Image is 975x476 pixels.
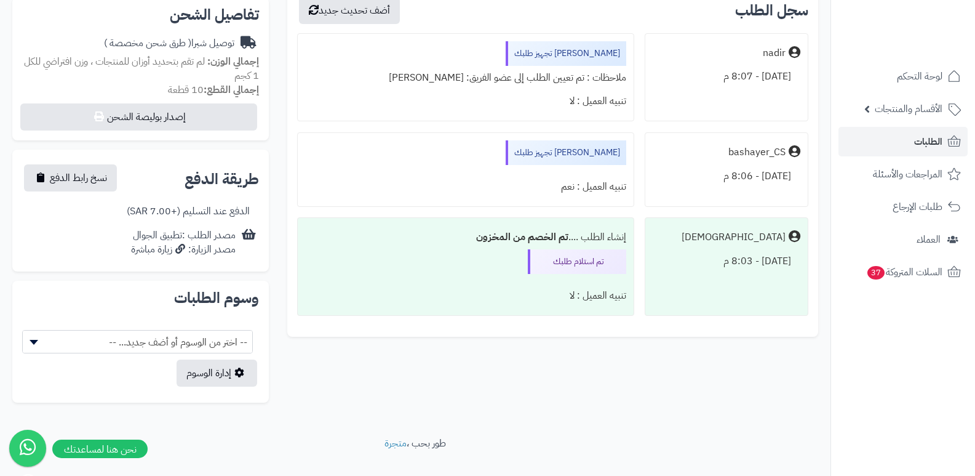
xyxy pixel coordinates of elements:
strong: إجمالي الوزن: [207,54,259,69]
a: طلبات الإرجاع [838,192,968,222]
span: نسخ رابط الدفع [50,171,107,185]
div: تم استلام طلبك [528,249,626,274]
span: العملاء [917,231,941,248]
div: إنشاء الطلب .... [305,225,627,249]
strong: إجمالي القطع: [204,83,259,97]
a: العملاء [838,225,968,254]
span: 37 [867,266,885,280]
div: توصيل شبرا [104,36,234,50]
span: طلبات الإرجاع [893,198,942,216]
div: [PERSON_NAME] تجهيز طلبك [506,41,626,66]
div: [DATE] - 8:07 م [653,65,800,89]
div: تنبيه العميل : نعم [305,175,627,199]
div: تنبيه العميل : لا [305,89,627,113]
a: المراجعات والأسئلة [838,159,968,189]
span: السلات المتروكة [866,264,942,281]
button: إصدار بوليصة الشحن [20,103,257,131]
h2: تفاصيل الشحن [22,7,259,22]
span: لم تقم بتحديد أوزان للمنتجات ، وزن افتراضي للكل 1 كجم [24,54,259,83]
a: إدارة الوسوم [177,360,257,387]
span: ( طرق شحن مخصصة ) [104,36,191,50]
a: الطلبات [838,127,968,156]
span: الطلبات [914,133,942,150]
button: نسخ رابط الدفع [24,164,117,192]
h3: سجل الطلب [735,3,808,18]
h2: وسوم الطلبات [22,291,259,305]
a: متجرة [384,436,407,451]
a: السلات المتروكة37 [838,257,968,287]
div: ملاحظات : تم تعيين الطلب إلى عضو الفريق: [PERSON_NAME] [305,66,627,90]
b: تم الخصم من المخزون [476,230,568,244]
div: [PERSON_NAME] تجهيز طلبك [506,140,626,165]
small: 10 قطعة [168,83,259,97]
div: الدفع عند التسليم (+7.00 SAR) [127,204,250,219]
span: لوحة التحكم [897,68,942,85]
div: [DATE] - 8:06 م [653,164,800,188]
div: [DEMOGRAPHIC_DATA] [682,230,786,244]
span: -- اختر من الوسوم أو أضف جديد... -- [22,330,253,353]
span: الأقسام والمنتجات [875,100,942,118]
h2: طريقة الدفع [185,172,259,187]
div: [DATE] - 8:03 م [653,249,800,273]
span: المراجعات والأسئلة [873,166,942,183]
div: bashayer_CS [728,145,786,159]
div: nadir [763,46,786,60]
a: لوحة التحكم [838,62,968,91]
img: logo-2.png [891,34,963,60]
div: مصدر الزيارة: زيارة مباشرة [131,243,236,257]
div: مصدر الطلب :تطبيق الجوال [131,228,236,257]
span: -- اختر من الوسوم أو أضف جديد... -- [23,331,252,354]
div: تنبيه العميل : لا [305,284,627,308]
